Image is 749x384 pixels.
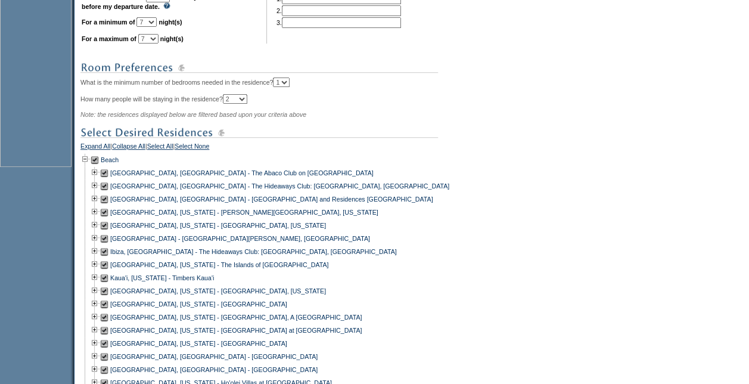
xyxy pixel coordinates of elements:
div: | | | [80,143,459,153]
a: Kaua'i, [US_STATE] - Timbers Kaua'i [110,274,214,281]
a: [GEOGRAPHIC_DATA], [GEOGRAPHIC_DATA] - The Hideaways Club: [GEOGRAPHIC_DATA], [GEOGRAPHIC_DATA] [110,182,449,190]
a: [GEOGRAPHIC_DATA], [US_STATE] - [GEOGRAPHIC_DATA] [110,301,287,308]
a: [GEOGRAPHIC_DATA], [US_STATE] - [GEOGRAPHIC_DATA], [US_STATE] [110,222,326,229]
a: [GEOGRAPHIC_DATA], [US_STATE] - The Islands of [GEOGRAPHIC_DATA] [110,261,328,268]
a: [GEOGRAPHIC_DATA], [GEOGRAPHIC_DATA] - [GEOGRAPHIC_DATA] [110,353,318,360]
a: [GEOGRAPHIC_DATA], [GEOGRAPHIC_DATA] - [GEOGRAPHIC_DATA] [110,366,318,373]
a: [GEOGRAPHIC_DATA], [GEOGRAPHIC_DATA] - The Abaco Club on [GEOGRAPHIC_DATA] [110,169,374,176]
a: [GEOGRAPHIC_DATA], [US_STATE] - [GEOGRAPHIC_DATA] at [GEOGRAPHIC_DATA] [110,327,362,334]
a: Beach [101,156,119,163]
a: [GEOGRAPHIC_DATA], [US_STATE] - [PERSON_NAME][GEOGRAPHIC_DATA], [US_STATE] [110,209,378,216]
td: 2. [276,5,401,16]
img: subTtlRoomPreferences.gif [80,60,438,75]
a: [GEOGRAPHIC_DATA] - [GEOGRAPHIC_DATA][PERSON_NAME], [GEOGRAPHIC_DATA] [110,235,370,242]
a: Collapse All [112,143,145,153]
a: Select All [147,143,173,153]
a: [GEOGRAPHIC_DATA], [US_STATE] - [GEOGRAPHIC_DATA], A [GEOGRAPHIC_DATA] [110,314,362,321]
a: Ibiza, [GEOGRAPHIC_DATA] - The Hideaways Club: [GEOGRAPHIC_DATA], [GEOGRAPHIC_DATA] [110,248,397,255]
td: 3. [276,17,401,28]
a: Expand All [80,143,110,153]
a: [GEOGRAPHIC_DATA], [US_STATE] - [GEOGRAPHIC_DATA] [110,340,287,347]
a: [GEOGRAPHIC_DATA], [GEOGRAPHIC_DATA] - [GEOGRAPHIC_DATA] and Residences [GEOGRAPHIC_DATA] [110,196,433,203]
b: For a minimum of [82,18,135,26]
b: For a maximum of [82,35,136,42]
span: Note: the residences displayed below are filtered based upon your criteria above [80,111,306,118]
a: Select None [175,143,209,153]
a: [GEOGRAPHIC_DATA], [US_STATE] - [GEOGRAPHIC_DATA], [US_STATE] [110,287,326,295]
b: night(s) [158,18,182,26]
img: questionMark_lightBlue.gif [163,2,170,9]
b: night(s) [160,35,184,42]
